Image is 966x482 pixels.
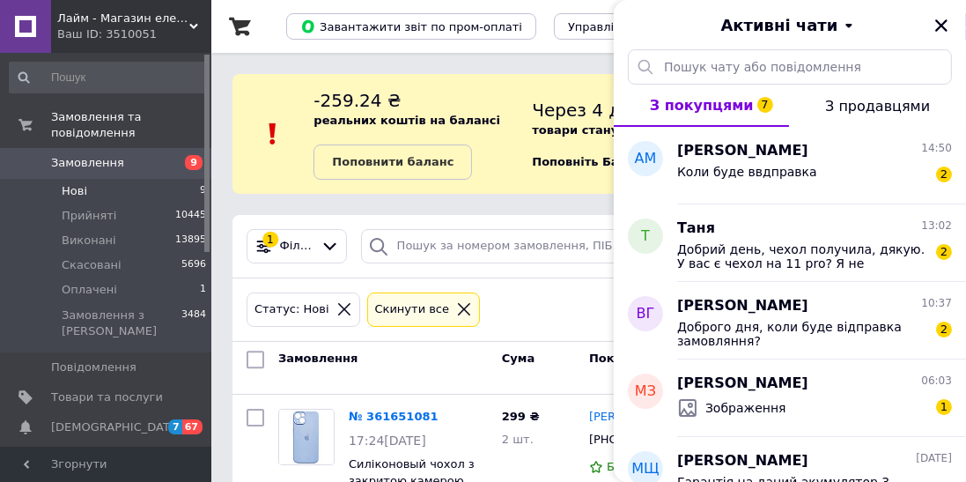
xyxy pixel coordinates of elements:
[175,208,206,224] span: 10445
[279,410,334,464] img: Фото товару
[349,410,439,423] a: № 361651081
[260,121,286,147] img: :exclamation:
[677,165,817,179] span: Коли буде ввдправка
[62,282,117,298] span: Оплачені
[51,360,136,375] span: Повідомлення
[280,238,314,255] span: Фільтри
[175,233,206,248] span: 13895
[57,11,189,26] span: Лайм - Магазин електроніки та аксесуарів!
[677,141,808,161] span: [PERSON_NAME]
[532,100,638,121] span: Через 4 дні
[502,410,540,423] span: 299 ₴
[502,433,534,446] span: 2 шт.
[532,88,945,180] div: , щоб продовжити отримувати замовлення
[262,232,278,248] div: 1
[313,145,472,180] a: Поповнити баланс
[614,127,966,204] button: АМ[PERSON_NAME]14:50Коли буде ввдправка2
[200,282,206,298] span: 1
[62,208,116,224] span: Прийняті
[635,382,656,402] span: МЗ
[532,155,649,168] b: Поповніть Баланс
[589,409,691,426] a: [PERSON_NAME] Міатова-[PERSON_NAME]
[936,322,952,337] span: 2
[641,226,650,247] span: Т
[921,219,952,234] span: 13:02
[931,15,952,36] button: Закрити
[589,433,694,446] span: [PHONE_NUMBER]
[614,204,966,282] button: ТТаня13:02Добрий день, чехол получила, дякую. У вас є чехол на 11 pro? Я не подивилася цей pro ma...
[936,399,952,415] span: 1
[921,141,952,156] span: 14:50
[313,90,401,111] span: -259.24 ₴
[677,374,808,394] span: [PERSON_NAME]
[9,62,208,93] input: Пошук
[532,123,701,137] b: товари стануть неактивні
[789,85,966,127] button: З продавцями
[607,460,688,473] span: Без рейтингу
[372,300,454,319] div: Cкинути все
[677,451,808,471] span: [PERSON_NAME]
[635,149,657,169] span: АМ
[200,183,206,199] span: 9
[568,20,703,33] span: Управління статусами
[757,97,773,113] span: 7
[62,183,87,199] span: Нові
[278,352,358,365] span: Замовлення
[62,308,181,339] span: Замовлення з [PERSON_NAME]
[614,85,789,127] button: З покупцями7
[332,155,454,168] b: Поповнити баланс
[278,409,335,465] a: Фото товару
[650,97,754,114] span: З покупцями
[677,242,927,271] span: Добрий день, чехол получила, дякую. У вас є чехол на 11 pro? Я не подивилася цей pro max мені зав...
[589,352,653,365] span: Покупець
[251,300,333,319] div: Статус: Нові
[182,419,203,434] span: 67
[921,296,952,311] span: 10:37
[663,14,917,37] button: Активні чати
[62,233,116,248] span: Виконані
[62,257,122,273] span: Скасовані
[51,389,163,405] span: Товари та послуги
[361,229,657,263] input: Пошук за номером замовлення, ПІБ покупця, номером телефону, Email, номером накладної
[349,434,426,448] span: 17:24[DATE]
[168,419,182,434] span: 7
[631,459,659,479] span: МЩ
[554,13,717,40] button: Управління статусами
[916,451,952,466] span: [DATE]
[921,374,952,389] span: 06:03
[51,109,211,141] span: Замовлення та повідомлення
[705,399,786,417] span: Зображення
[677,296,808,316] span: [PERSON_NAME]
[181,308,206,339] span: 3484
[313,114,500,127] b: реальних коштів на балансі
[628,49,952,85] input: Пошук чату або повідомлення
[51,419,181,435] span: [DEMOGRAPHIC_DATA]
[936,167,952,182] span: 2
[677,219,715,239] span: Таня
[286,13,536,40] button: Завантажити звіт по пром-оплаті
[720,14,837,37] span: Активні чати
[936,244,952,260] span: 2
[677,320,927,348] span: Доброго дня, коли буде відправка замовляння?
[614,282,966,360] button: ВГ[PERSON_NAME]10:37Доброго дня, коли буде відправка замовляння?2
[57,26,211,42] div: Ваш ID: 3510051
[502,352,535,365] span: Cума
[825,98,930,115] span: З продавцями
[51,155,124,171] span: Замовлення
[181,257,206,273] span: 5696
[300,19,522,34] span: Завантажити звіт по пром-оплаті
[185,155,203,170] span: 9
[614,360,966,437] button: МЗ[PERSON_NAME]06:03Зображення1
[637,304,655,324] span: ВГ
